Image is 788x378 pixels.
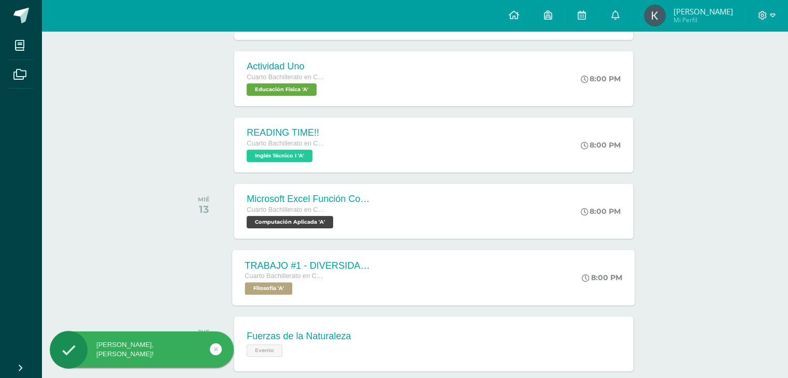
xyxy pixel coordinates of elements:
[247,140,324,147] span: Cuarto Bachillerato en CCLL con Orientación en Computación
[50,340,234,359] div: [PERSON_NAME], [PERSON_NAME]!
[644,5,665,26] img: c7dcff3e43adc6bdf83b8a857aa8bb27.png
[247,74,324,81] span: Cuarto Bachillerato en CCLL con Orientación en Computación
[247,127,324,138] div: READING TIME!!
[247,194,371,205] div: Microsoft Excel Función Contar
[581,207,621,216] div: 8:00 PM
[247,61,324,72] div: Actividad Uno
[582,273,623,282] div: 8:00 PM
[198,196,210,203] div: MIÉ
[245,272,324,280] span: Cuarto Bachillerato en CCLL con Orientación en Computación
[673,6,733,17] span: [PERSON_NAME]
[245,260,370,271] div: TRABAJO #1 - DIVERSIDAD CULTURAL
[247,331,351,342] div: Fuerzas de la Naturaleza
[247,206,324,213] span: Cuarto Bachillerato en CCLL con Orientación en Computación
[247,344,282,357] span: Evento
[198,203,210,215] div: 13
[198,328,210,336] div: JUE
[245,282,293,295] span: Filosofía 'A'
[673,16,733,24] span: Mi Perfil
[581,74,621,83] div: 8:00 PM
[247,150,312,162] span: Inglés Técnico I 'A'
[247,216,333,228] span: Computación Aplicada 'A'
[247,83,317,96] span: Educación Física 'A'
[581,140,621,150] div: 8:00 PM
